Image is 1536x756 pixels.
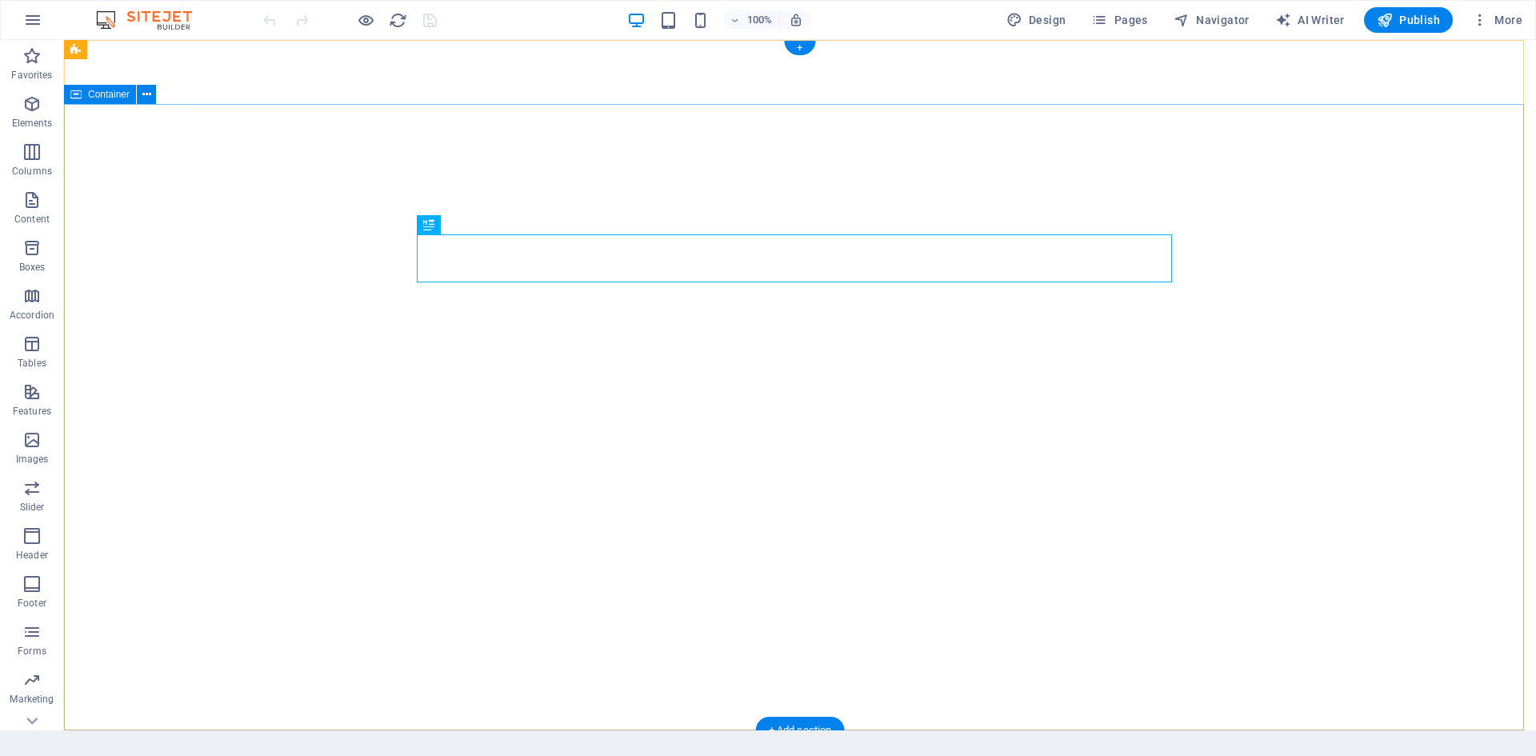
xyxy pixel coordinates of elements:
[13,405,51,418] p: Features
[12,165,52,178] p: Columns
[1174,12,1250,28] span: Navigator
[388,10,407,30] button: reload
[1091,12,1147,28] span: Pages
[20,501,45,514] p: Slider
[18,645,46,658] p: Forms
[1364,7,1453,33] button: Publish
[789,13,803,27] i: On resize automatically adjust zoom level to fit chosen device.
[1275,12,1345,28] span: AI Writer
[1472,12,1522,28] span: More
[389,11,407,30] i: Reload page
[16,453,49,466] p: Images
[92,10,212,30] img: Editor Logo
[1167,7,1256,33] button: Navigator
[747,10,773,30] h6: 100%
[1085,7,1154,33] button: Pages
[18,357,46,370] p: Tables
[1269,7,1351,33] button: AI Writer
[10,693,54,706] p: Marketing
[10,309,54,322] p: Accordion
[756,717,845,744] div: + Add section
[19,261,46,274] p: Boxes
[14,213,50,226] p: Content
[18,597,46,610] p: Footer
[1006,12,1066,28] span: Design
[1377,12,1440,28] span: Publish
[1000,7,1073,33] div: Design (Ctrl+Alt+Y)
[784,41,815,55] div: +
[88,90,130,99] span: Container
[723,10,780,30] button: 100%
[1466,7,1529,33] button: More
[12,117,53,130] p: Elements
[1000,7,1073,33] button: Design
[11,69,52,82] p: Favorites
[16,549,48,562] p: Header
[356,10,375,30] button: Click here to leave preview mode and continue editing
